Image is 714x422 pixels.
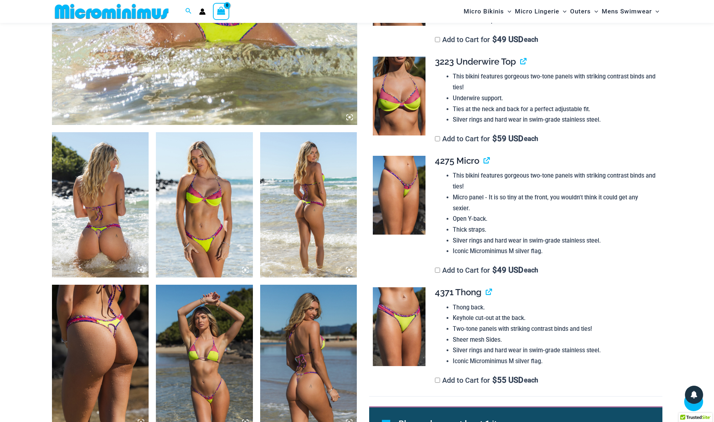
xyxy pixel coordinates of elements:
[435,136,440,141] input: Add to Cart for$59 USD each
[568,2,600,21] a: OutersMenu ToggleMenu Toggle
[435,155,479,166] span: 4275 Micro
[453,170,656,192] li: This bikini features gorgeous two-tone panels with striking contrast binds and ties!
[435,268,440,273] input: Add to Cart for$49 USD each
[213,3,230,20] a: View Shopping Cart, empty
[453,214,656,224] li: Open Y-back.
[453,114,656,125] li: Silver rings and hard wear in swim-grade stainless steel.
[435,378,440,383] input: Add to Cart for$55 USD each
[492,135,523,142] span: 59 USD
[492,267,523,274] span: 49 USD
[504,2,511,21] span: Menu Toggle
[453,313,656,324] li: Keyhole cut-out at the back.
[652,2,659,21] span: Menu Toggle
[52,3,172,20] img: MM SHOP LOGO FLAT
[435,376,538,385] label: Add to Cart for
[373,57,425,136] img: Coastal Bliss Leopard Sunset 3223 Underwire Top
[435,56,516,67] span: 3223 Underwire Top
[453,302,656,313] li: Thong back.
[453,345,656,356] li: Silver rings and hard wear in swim-grade stainless steel.
[52,132,149,277] img: Coastal Bliss Leopard Sunset 3171 Tri Top 4371 Thong Bikini
[453,71,656,93] li: This bikini features gorgeous two-tone panels with striking contrast binds and ties!
[435,37,440,42] input: Add to Cart for$49 USD each
[492,265,497,275] span: $
[453,334,656,345] li: Sheer mesh Sides.
[435,266,538,275] label: Add to Cart for
[492,36,523,43] span: 49 USD
[600,2,661,21] a: Mens SwimwearMenu ToggleMenu Toggle
[453,246,656,257] li: Iconic Microminimus M silver flag.
[591,2,598,21] span: Menu Toggle
[453,93,656,104] li: Underwire support.
[435,287,481,297] span: 4371 Thong
[524,377,538,384] span: each
[462,2,513,21] a: Micro BikinisMenu ToggleMenu Toggle
[492,377,523,384] span: 55 USD
[602,2,652,21] span: Mens Swimwear
[373,156,425,235] img: Coastal Bliss Leopard Sunset 4275 Micro Bikini
[492,134,497,143] span: $
[435,134,538,143] label: Add to Cart for
[453,324,656,334] li: Two-tone panels with striking contrast binds and ties!
[435,35,538,44] label: Add to Cart for
[453,104,656,115] li: Ties at the neck and back for a perfect adjustable fit.
[570,2,591,21] span: Outers
[156,132,253,277] img: Coastal Bliss Leopard Sunset 3223 Underwire Top 4371 Thong
[453,224,656,235] li: Thick straps.
[492,376,497,385] span: $
[199,8,206,15] a: Account icon link
[524,135,538,142] span: each
[373,287,425,366] img: Coastal Bliss Leopard Sunset Thong Bikini
[185,7,192,16] a: Search icon link
[515,2,559,21] span: Micro Lingerie
[453,192,656,214] li: Micro panel - It is so tiny at the front, you wouldn’t think it could get any sexier.
[492,35,497,44] span: $
[461,1,662,22] nav: Site Navigation
[464,2,504,21] span: Micro Bikinis
[513,2,568,21] a: Micro LingerieMenu ToggleMenu Toggle
[524,36,538,43] span: each
[559,2,566,21] span: Menu Toggle
[260,132,357,277] img: Coastal Bliss Leopard Sunset 3223 Underwire Top 4371 Thong
[453,356,656,367] li: Iconic Microminimus M silver flag.
[524,267,538,274] span: each
[453,235,656,246] li: Silver rings and hard wear in swim-grade stainless steel.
